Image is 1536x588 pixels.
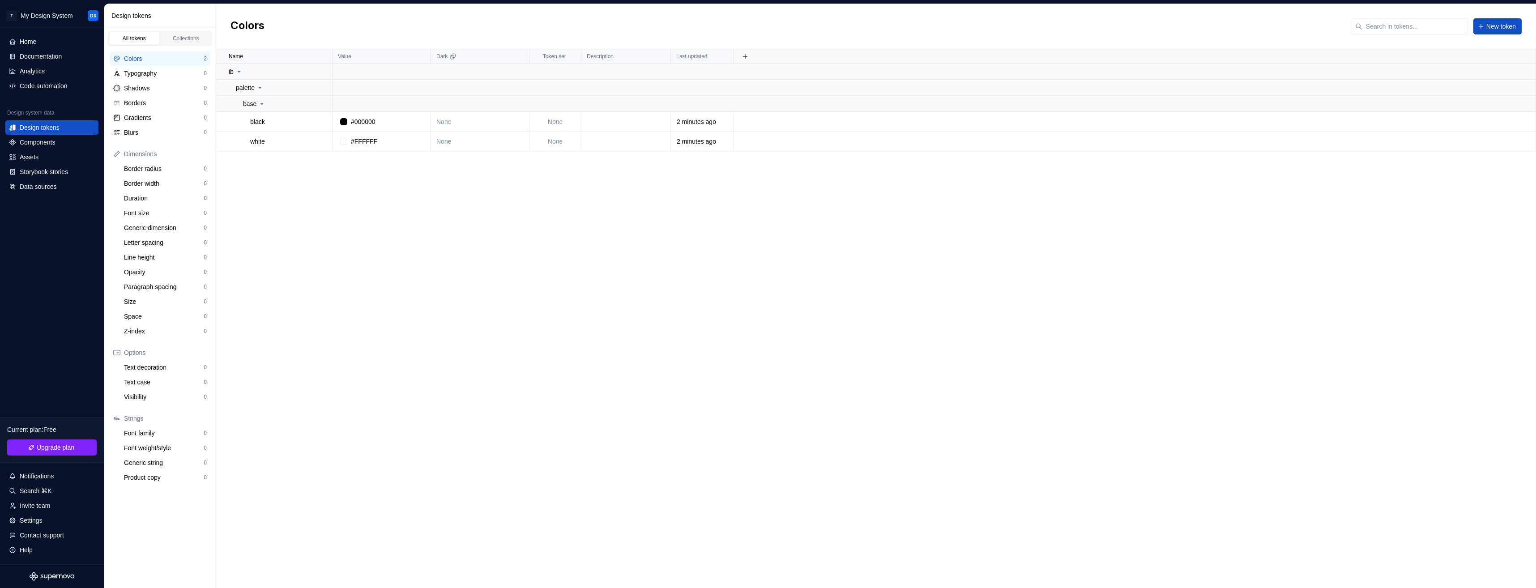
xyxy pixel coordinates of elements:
div: 0 [204,444,207,452]
div: 0 [204,328,207,335]
div: Strings [124,414,207,423]
div: 2 [204,55,207,62]
a: Typography0 [110,66,210,81]
a: Line height0 [120,250,210,264]
div: 0 [204,165,207,172]
div: Font family [124,429,204,438]
div: 0 [204,209,207,217]
a: Text case0 [120,375,210,389]
div: Opacity [124,268,204,277]
a: Text decoration0 [120,360,210,375]
div: 0 [204,195,207,202]
td: None [529,132,581,151]
div: 0 [204,254,207,261]
p: palette [236,83,255,92]
a: Space0 [120,309,210,324]
div: Current plan : Free [7,425,97,434]
div: Dimensions [124,149,207,158]
button: New token [1473,18,1522,34]
div: Borders [124,98,204,107]
p: Dark [436,53,448,60]
a: Code automation [5,79,98,93]
p: Last updated [676,53,707,60]
div: 2 minutes ago [671,117,733,126]
a: Home [5,34,98,49]
div: Shadows [124,84,204,93]
a: Analytics [5,64,98,78]
a: Colors2 [110,51,210,66]
div: 2 minutes ago [671,137,733,146]
div: My Design System [21,11,73,20]
div: Contact support [20,531,64,540]
p: Description [587,53,614,60]
a: Generic dimension0 [120,221,210,235]
p: Value [338,53,351,60]
div: Product copy [124,473,204,482]
a: Shadows0 [110,81,210,95]
div: Line height [124,253,204,262]
div: 0 [204,239,207,246]
svg: Supernova Logo [30,572,74,581]
div: Components [20,138,55,147]
p: ib [229,67,234,76]
div: 0 [204,298,207,305]
div: Design system data [7,109,54,116]
a: Settings [5,513,98,528]
a: Paragraph spacing0 [120,280,210,294]
button: Upgrade plan [7,439,97,456]
div: #000000 [351,117,375,126]
td: None [431,132,529,151]
a: Font weight/style0 [120,441,210,455]
button: Contact support [5,528,98,542]
a: Storybook stories [5,165,98,179]
a: Gradients0 [110,111,210,125]
p: white [250,137,265,146]
div: 0 [204,364,207,371]
div: 0 [204,129,207,136]
button: Help [5,543,98,557]
div: Text decoration [124,363,204,372]
a: Blurs0 [110,125,210,140]
div: Letter spacing [124,238,204,247]
div: Analytics [20,67,45,76]
div: Collections [164,35,209,42]
div: 0 [204,430,207,437]
a: Invite team [5,499,98,513]
input: Search in tokens... [1362,18,1468,34]
div: Space [124,312,204,321]
div: Typography [124,69,204,78]
div: Visibility [124,392,204,401]
a: Generic string0 [120,456,210,470]
div: Colors [124,54,204,63]
div: Data sources [20,182,56,191]
span: Upgrade plan [37,443,74,452]
p: Name [229,53,243,60]
div: Generic dimension [124,223,204,232]
div: 0 [204,99,207,107]
div: DR [90,12,97,19]
a: Letter spacing0 [120,235,210,250]
div: Z-index [124,327,204,336]
div: T [6,10,17,21]
div: Settings [20,516,43,525]
td: None [529,112,581,132]
a: Opacity0 [120,265,210,279]
a: Font family0 [120,426,210,440]
div: Design tokens [111,11,212,20]
div: Border radius [124,164,204,173]
a: Duration0 [120,191,210,205]
a: Components [5,135,98,149]
div: Font size [124,209,204,217]
a: Assets [5,150,98,164]
div: 0 [204,459,207,466]
div: Notifications [20,472,54,481]
button: TMy Design SystemDR [2,6,102,25]
div: Gradients [124,113,204,122]
a: Product copy0 [120,470,210,485]
div: Text case [124,378,204,387]
div: 0 [204,70,207,77]
div: Paragraph spacing [124,282,204,291]
div: 0 [204,224,207,231]
div: 0 [204,393,207,401]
